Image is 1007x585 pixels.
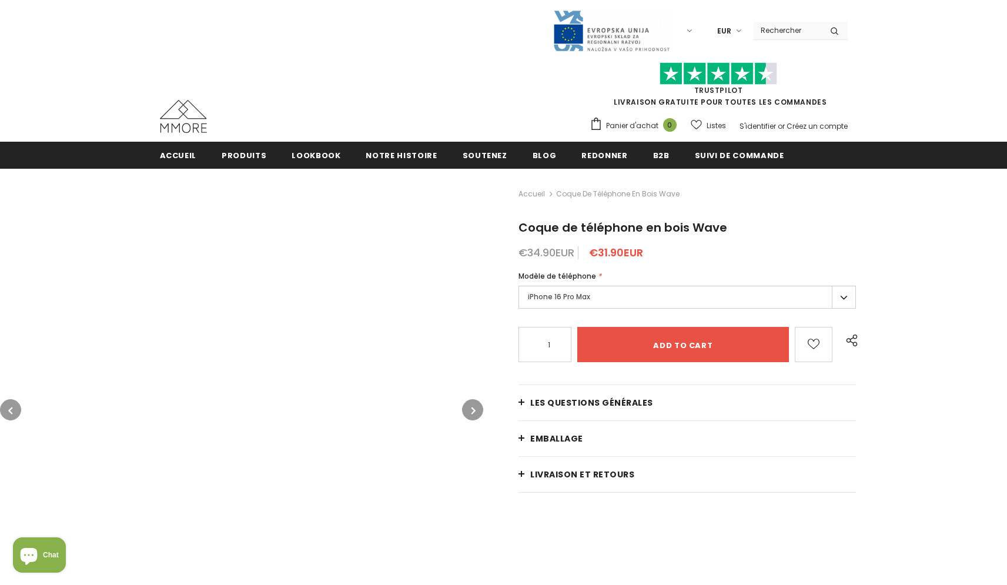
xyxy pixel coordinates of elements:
[653,150,670,161] span: B2B
[292,150,340,161] span: Lookbook
[160,150,197,161] span: Accueil
[160,100,207,133] img: Cas MMORE
[530,433,583,444] span: EMBALLAGE
[691,115,726,136] a: Listes
[463,142,507,168] a: soutenez
[653,142,670,168] a: B2B
[606,120,658,132] span: Panier d'achat
[292,142,340,168] a: Lookbook
[530,397,653,409] span: Les questions générales
[530,469,634,480] span: Livraison et retours
[694,85,743,95] a: TrustPilot
[518,271,596,281] span: Modèle de téléphone
[518,421,856,456] a: EMBALLAGE
[717,25,731,37] span: EUR
[695,150,784,161] span: Suivi de commande
[366,150,437,161] span: Notre histoire
[581,142,627,168] a: Redonner
[518,187,545,201] a: Accueil
[740,121,776,131] a: S'identifier
[366,142,437,168] a: Notre histoire
[577,327,788,362] input: Add to cart
[518,219,727,236] span: Coque de téléphone en bois Wave
[463,150,507,161] span: soutenez
[556,187,680,201] span: Coque de téléphone en bois Wave
[787,121,848,131] a: Créez un compte
[9,537,69,576] inbox-online-store-chat: Shopify online store chat
[663,118,677,132] span: 0
[518,385,856,420] a: Les questions générales
[533,142,557,168] a: Blog
[707,120,726,132] span: Listes
[590,117,683,135] a: Panier d'achat 0
[754,22,821,39] input: Search Site
[222,142,266,168] a: Produits
[518,286,856,309] label: iPhone 16 Pro Max
[589,245,643,260] span: €31.90EUR
[695,142,784,168] a: Suivi de commande
[553,25,670,35] a: Javni Razpis
[660,62,777,85] img: Faites confiance aux étoiles pilotes
[581,150,627,161] span: Redonner
[518,457,856,492] a: Livraison et retours
[222,150,266,161] span: Produits
[778,121,785,131] span: or
[590,68,848,107] span: LIVRAISON GRATUITE POUR TOUTES LES COMMANDES
[160,142,197,168] a: Accueil
[553,9,670,52] img: Javni Razpis
[518,245,574,260] span: €34.90EUR
[533,150,557,161] span: Blog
